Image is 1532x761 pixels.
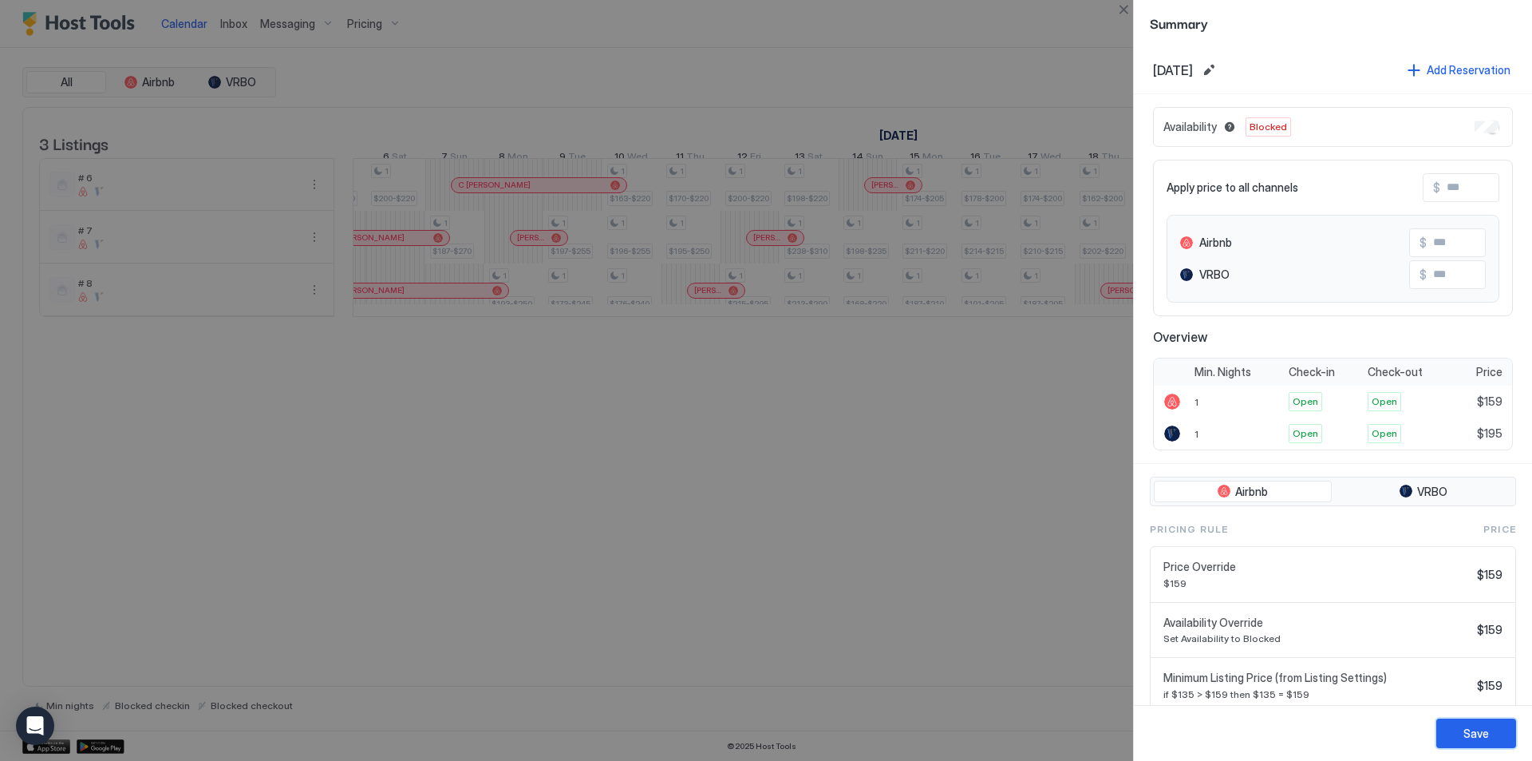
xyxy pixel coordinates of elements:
span: $159 [1163,577,1471,589]
div: tab-group [1150,477,1516,507]
div: Add Reservation [1427,61,1510,78]
span: VRBO [1199,268,1230,282]
span: Min. Nights [1194,365,1251,379]
div: Open Intercom Messenger [16,707,54,745]
span: Open [1293,394,1318,409]
span: Airbnb [1235,485,1268,499]
span: $ [1419,268,1427,282]
span: VRBO [1417,485,1447,499]
span: $ [1419,236,1427,250]
span: Open [1293,426,1318,441]
span: $ [1433,180,1440,195]
span: $159 [1477,623,1502,637]
span: Open [1372,394,1397,409]
span: Pricing Rule [1150,522,1228,537]
span: Availability [1163,120,1217,134]
button: Add Reservation [1405,59,1513,81]
span: 1 [1194,396,1198,408]
span: Set Availability to Blocked [1163,632,1471,644]
span: Price [1476,365,1502,379]
span: Apply price to all channels [1167,180,1298,195]
span: Summary [1150,13,1516,33]
span: $159 [1477,679,1502,693]
span: Minimum Listing Price (from Listing Settings) [1163,671,1471,685]
span: Blocked [1250,120,1287,134]
button: Save [1436,719,1516,748]
span: Availability Override [1163,616,1471,630]
button: Blocked dates override all pricing rules and remain unavailable until manually unblocked [1220,117,1239,137]
span: $159 [1477,394,1502,409]
button: VRBO [1335,481,1513,503]
button: Edit date range [1199,61,1218,80]
span: Airbnb [1199,236,1232,250]
span: Check-out [1368,365,1423,379]
span: [DATE] [1153,62,1193,78]
button: Airbnb [1154,481,1332,503]
span: Open [1372,426,1397,441]
span: 1 [1194,428,1198,440]
div: Save [1463,725,1489,742]
span: Price Override [1163,560,1471,574]
span: $195 [1477,426,1502,441]
span: Price [1483,522,1516,537]
span: $159 [1477,568,1502,582]
span: Check-in [1289,365,1335,379]
span: Overview [1153,329,1513,345]
span: if $135 > $159 then $135 = $159 [1163,688,1471,700]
